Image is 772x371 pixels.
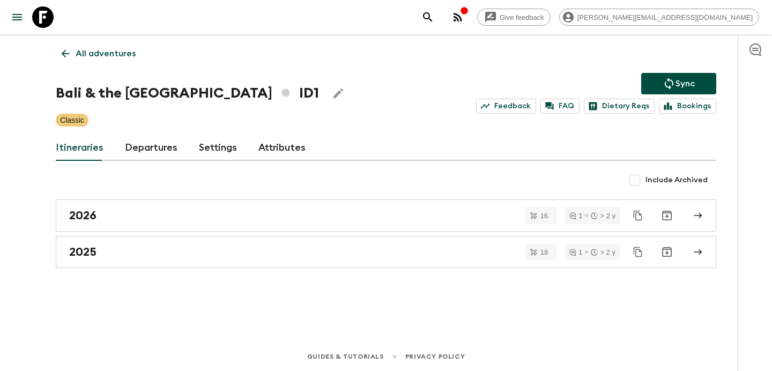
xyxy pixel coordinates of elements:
div: > 2 y [591,212,615,219]
span: 16 [534,212,554,219]
a: Settings [199,135,237,161]
span: Include Archived [645,175,708,186]
a: 2025 [56,236,716,268]
a: Departures [125,135,177,161]
button: menu [6,6,28,28]
div: > 2 y [591,249,615,256]
p: All adventures [76,47,136,60]
span: [PERSON_NAME][EMAIL_ADDRESS][DOMAIN_NAME] [571,13,759,21]
a: Feedback [476,99,536,114]
div: 1 [569,212,582,219]
h1: Bali & the [GEOGRAPHIC_DATA] ID1 [56,83,319,104]
a: All adventures [56,43,142,64]
p: Sync [675,77,695,90]
p: Classic [60,115,84,125]
a: FAQ [540,99,580,114]
button: search adventures [417,6,439,28]
a: Privacy Policy [405,351,465,362]
span: 18 [534,249,554,256]
button: Sync adventure departures to the booking engine [641,73,716,94]
button: Archive [656,241,678,263]
span: Give feedback [494,13,550,21]
h2: 2026 [69,209,96,222]
a: Attributes [258,135,306,161]
div: [PERSON_NAME][EMAIL_ADDRESS][DOMAIN_NAME] [559,9,759,26]
button: Edit Adventure Title [328,83,349,104]
button: Duplicate [628,206,648,225]
a: Bookings [659,99,716,114]
button: Archive [656,205,678,226]
button: Duplicate [628,242,648,262]
a: Guides & Tutorials [307,351,384,362]
h2: 2025 [69,245,96,259]
a: Itineraries [56,135,103,161]
div: 1 [569,249,582,256]
a: 2026 [56,199,716,232]
a: Give feedback [477,9,551,26]
a: Dietary Reqs [584,99,655,114]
